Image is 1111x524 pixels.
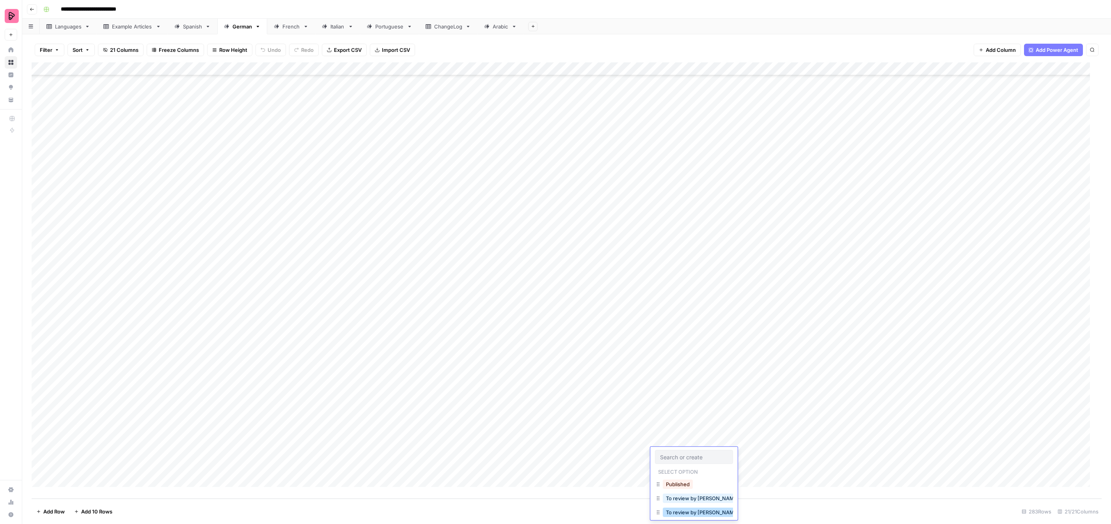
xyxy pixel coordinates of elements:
a: Portuguese [360,19,419,34]
span: 21 Columns [110,46,138,54]
button: Filter [35,44,64,56]
span: Filter [40,46,52,54]
img: Preply Logo [5,9,19,23]
button: Sort [67,44,95,56]
div: Italian [330,23,345,30]
div: ChangeLog [434,23,462,30]
a: Usage [5,496,17,508]
a: Languages [40,19,97,34]
div: To review by [PERSON_NAME] [655,506,733,520]
span: Add Row [43,508,65,515]
button: 21 Columns [98,44,144,56]
button: Import CSV [370,44,415,56]
div: To review by [PERSON_NAME] [655,492,733,506]
a: German [217,19,267,34]
div: Spanish [183,23,202,30]
div: Portuguese [375,23,404,30]
a: Example Articles [97,19,168,34]
span: Undo [268,46,281,54]
a: Home [5,44,17,56]
div: French [282,23,300,30]
a: Arabic [477,19,524,34]
a: Spanish [168,19,217,34]
button: Published [663,480,693,489]
a: Your Data [5,94,17,106]
button: To review by [PERSON_NAME] [663,494,742,503]
button: Add Column [974,44,1021,56]
a: Opportunities [5,81,17,94]
button: Add Row [32,505,69,518]
div: Arabic [493,23,508,30]
div: Languages [55,23,82,30]
button: Export CSV [322,44,367,56]
a: Settings [5,483,17,496]
button: Help + Support [5,508,17,521]
a: Browse [5,56,17,69]
span: Sort [73,46,83,54]
div: 21/21 Columns [1054,505,1102,518]
span: Export CSV [334,46,362,54]
button: Add Power Agent [1024,44,1083,56]
div: Published [655,478,733,492]
a: Italian [315,19,360,34]
span: Add Power Agent [1036,46,1078,54]
span: Add 10 Rows [81,508,112,515]
input: Search or create [660,453,728,460]
a: Insights [5,69,17,81]
span: Row Height [219,46,247,54]
button: Freeze Columns [147,44,204,56]
button: To review by [PERSON_NAME] [663,508,742,517]
a: French [267,19,315,34]
button: Workspace: Preply [5,6,17,26]
button: Undo [256,44,286,56]
span: Import CSV [382,46,410,54]
div: German [232,23,252,30]
p: Select option [655,466,701,476]
span: Add Column [986,46,1016,54]
div: Example Articles [112,23,153,30]
button: Add 10 Rows [69,505,117,518]
button: Redo [289,44,319,56]
button: Row Height [207,44,252,56]
span: Freeze Columns [159,46,199,54]
div: 283 Rows [1019,505,1054,518]
a: ChangeLog [419,19,477,34]
span: Redo [301,46,314,54]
